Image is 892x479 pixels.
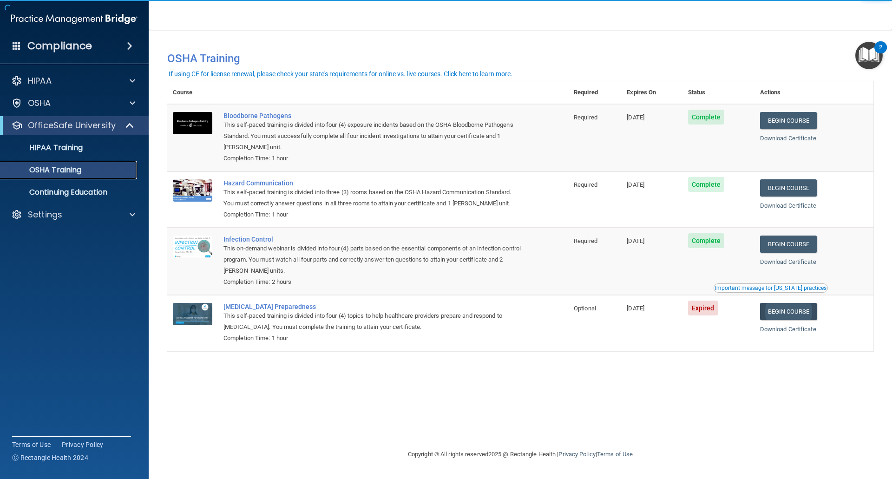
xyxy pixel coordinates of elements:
[11,10,138,28] img: PMB logo
[28,209,62,220] p: Settings
[760,258,816,265] a: Download Certificate
[167,81,218,104] th: Course
[28,75,52,86] p: HIPAA
[558,451,595,458] a: Privacy Policy
[11,209,135,220] a: Settings
[11,75,135,86] a: HIPAA
[855,42,883,69] button: Open Resource Center, 2 new notifications
[760,236,817,253] a: Begin Course
[627,305,644,312] span: [DATE]
[223,119,522,153] div: This self-paced training is divided into four (4) exposure incidents based on the OSHA Bloodborne...
[688,233,725,248] span: Complete
[223,112,522,119] a: Bloodborne Pathogens
[568,81,621,104] th: Required
[28,120,116,131] p: OfficeSafe University
[627,114,644,121] span: [DATE]
[6,188,133,197] p: Continuing Education
[754,81,873,104] th: Actions
[223,276,522,288] div: Completion Time: 2 hours
[11,98,135,109] a: OSHA
[12,440,51,449] a: Terms of Use
[682,81,754,104] th: Status
[760,303,817,320] a: Begin Course
[688,110,725,125] span: Complete
[760,202,816,209] a: Download Certificate
[6,165,81,175] p: OSHA Training
[760,112,817,129] a: Begin Course
[715,285,826,291] div: Important message for [US_STATE] practices
[169,71,512,77] div: If using CE for license renewal, please check your state's requirements for online vs. live cours...
[574,114,597,121] span: Required
[167,52,873,65] h4: OSHA Training
[223,310,522,333] div: This self-paced training is divided into four (4) topics to help healthcare providers prepare and...
[223,209,522,220] div: Completion Time: 1 hour
[760,135,816,142] a: Download Certificate
[223,187,522,209] div: This self-paced training is divided into three (3) rooms based on the OSHA Hazard Communication S...
[351,440,690,469] div: Copyright © All rights reserved 2025 @ Rectangle Health | |
[11,120,135,131] a: OfficeSafe University
[574,305,596,312] span: Optional
[574,237,597,244] span: Required
[223,243,522,276] div: This on-demand webinar is divided into four (4) parts based on the essential components of an inf...
[621,81,682,104] th: Expires On
[714,283,828,293] button: Read this if you are a dental practitioner in the state of CA
[6,143,83,152] p: HIPAA Training
[167,69,514,79] button: If using CE for license renewal, please check your state's requirements for online vs. live cours...
[627,237,644,244] span: [DATE]
[688,177,725,192] span: Complete
[760,326,816,333] a: Download Certificate
[760,179,817,197] a: Begin Course
[223,333,522,344] div: Completion Time: 1 hour
[688,301,718,315] span: Expired
[223,179,522,187] a: Hazard Communication
[223,153,522,164] div: Completion Time: 1 hour
[27,39,92,52] h4: Compliance
[879,47,882,59] div: 2
[223,236,522,243] a: Infection Control
[627,181,644,188] span: [DATE]
[62,440,104,449] a: Privacy Policy
[574,181,597,188] span: Required
[597,451,633,458] a: Terms of Use
[731,413,881,450] iframe: Drift Widget Chat Controller
[12,453,88,462] span: Ⓒ Rectangle Health 2024
[223,303,522,310] a: [MEDICAL_DATA] Preparedness
[28,98,51,109] p: OSHA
